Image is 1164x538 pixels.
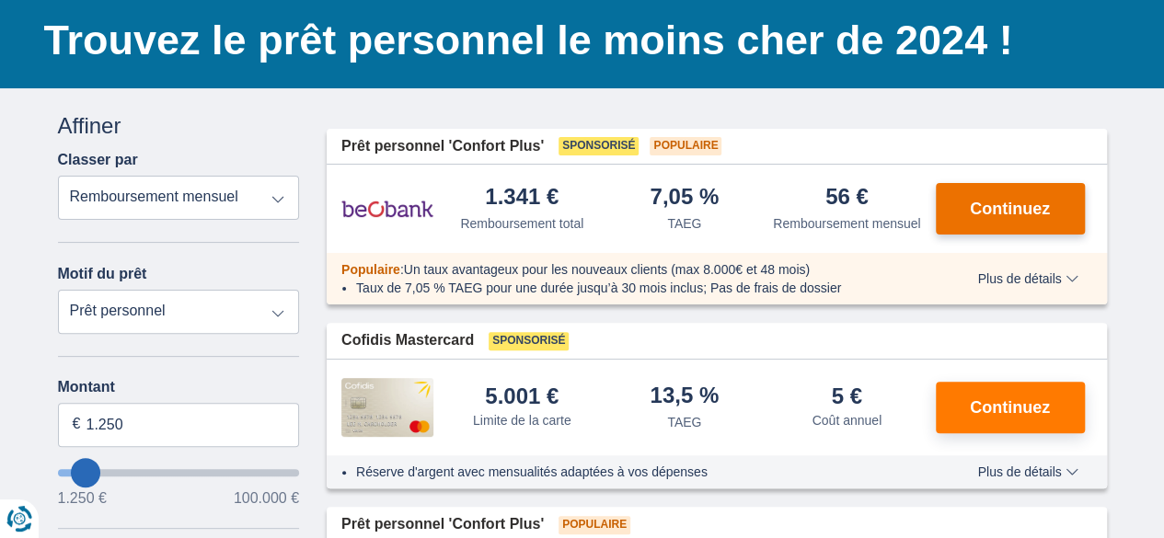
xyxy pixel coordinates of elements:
div: Affiner [58,110,300,142]
label: Motif du prêt [58,266,147,282]
input: wantToBorrow [58,469,300,476]
button: Plus de détails [963,271,1091,286]
span: Sponsorisé [559,137,639,155]
h1: Trouvez le prêt personnel le moins cher de 2024 ! [44,12,1107,69]
div: Remboursement total [460,214,583,233]
div: Limite de la carte [473,411,571,429]
span: Sponsorisé [489,332,569,350]
button: Plus de détails [963,464,1091,479]
span: 100.000 € [234,491,299,506]
button: Continuez [936,382,1085,433]
span: Continuez [970,399,1050,416]
span: € [73,414,81,435]
label: Classer par [58,152,138,168]
span: Populaire [650,137,721,155]
span: Continuez [970,200,1050,217]
span: Cofidis Mastercard [341,330,474,351]
label: Montant [58,379,300,395]
li: Taux de 7,05 % TAEG pour une durée jusqu’à 30 mois inclus; Pas de frais de dossier [356,279,924,297]
span: 1.250 € [58,491,107,506]
span: Prêt personnel 'Confort Plus' [341,136,544,157]
span: Prêt personnel 'Confort Plus' [341,514,544,535]
div: 7,05 % [650,186,719,211]
span: Plus de détails [977,465,1078,478]
div: TAEG [667,214,701,233]
span: Un taux avantageux pour les nouveaux clients (max 8.000€ et 48 mois) [404,262,810,277]
div: 13,5 % [650,384,719,409]
div: TAEG [667,413,701,431]
div: : [327,260,939,279]
li: Réserve d'argent avec mensualités adaptées à vos dépenses [356,463,924,481]
div: 5.001 € [485,385,559,407]
span: Populaire [341,262,400,277]
img: pret personnel Cofidis CC [341,378,433,437]
img: pret personnel Beobank [341,186,433,232]
span: Populaire [559,516,630,534]
button: Continuez [936,183,1085,235]
div: Coût annuel [812,411,882,429]
span: Plus de détails [977,272,1078,285]
div: Remboursement mensuel [773,214,920,233]
div: 1.341 € [485,186,559,211]
div: 5 € [832,385,862,407]
div: 56 € [825,186,869,211]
